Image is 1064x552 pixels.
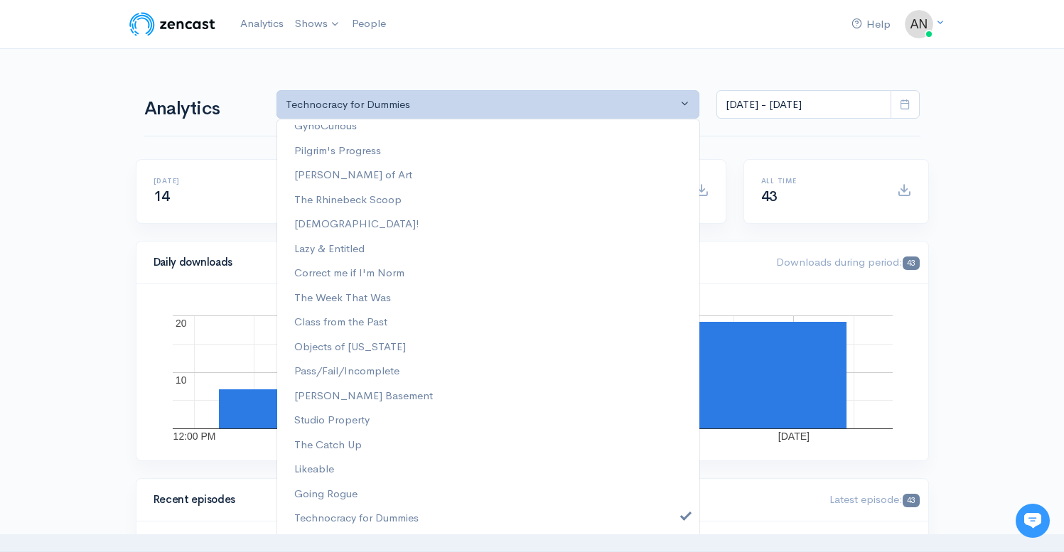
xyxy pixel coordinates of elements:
[294,461,334,477] span: Likeable
[846,9,896,40] a: Help
[154,494,498,506] h4: Recent episodes
[716,90,891,119] input: analytics date range selector
[294,167,412,183] span: [PERSON_NAME] of Art
[144,99,259,119] h1: Analytics
[346,9,392,39] a: People
[778,431,809,442] text: [DATE]
[903,256,919,270] span: 43
[761,188,778,205] span: 43
[235,9,289,39] a: Analytics
[294,216,419,232] span: [DEMOGRAPHIC_DATA]!
[41,267,254,296] input: Search articles
[903,494,919,507] span: 43
[294,290,391,306] span: The Week That Was
[22,188,262,217] button: New conversation
[761,177,880,185] h6: All time
[294,363,399,379] span: Pass/Fail/Incomplete
[154,256,760,269] h4: Daily downloads
[173,431,215,442] text: 12:00 PM
[92,197,171,208] span: New conversation
[286,97,678,113] div: Technocracy for Dummies
[905,10,933,38] img: ...
[294,412,370,428] span: Studio Property
[294,143,381,159] span: Pilgrim's Progress
[154,301,911,443] svg: A chart.
[294,265,404,281] span: Correct me if I'm Norm
[154,177,272,185] h6: [DATE]
[154,188,170,205] span: 14
[276,90,700,119] button: Technocracy for Dummies
[289,9,346,40] a: Shows
[294,388,433,404] span: [PERSON_NAME] Basement
[294,339,406,355] span: Objects of [US_STATE]
[176,374,187,386] text: 10
[176,318,187,329] text: 20
[294,241,365,257] span: Lazy & Entitled
[19,244,265,261] p: Find an answer quickly
[21,69,263,92] h1: Hi 👋
[829,492,919,506] span: Latest episode:
[776,255,919,269] span: Downloads during period:
[294,437,362,453] span: The Catch Up
[294,192,402,208] span: The Rhinebeck Scoop
[21,94,263,163] h2: Just let us know if you need anything and we'll be happy to help! 🙂
[127,10,217,38] img: ZenCast Logo
[294,118,357,134] span: GynoCurious
[294,486,358,502] span: Going Rogue
[294,314,387,330] span: Class from the Past
[1016,504,1050,538] iframe: gist-messenger-bubble-iframe
[294,510,419,526] span: Technocracy for Dummies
